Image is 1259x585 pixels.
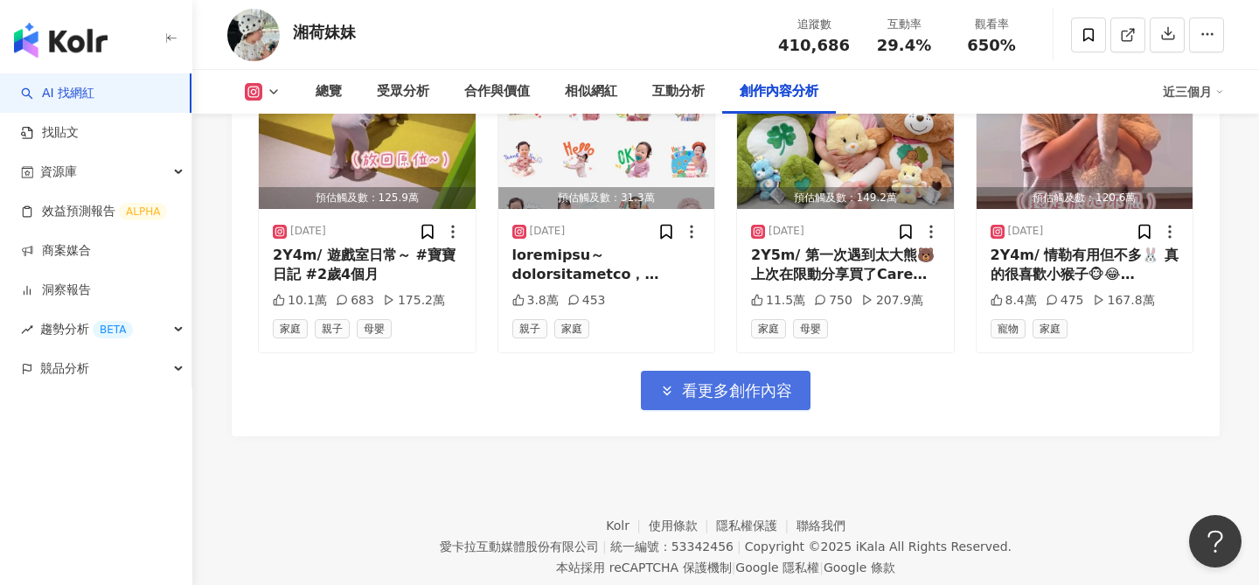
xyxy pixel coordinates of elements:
span: 本站採用 reCAPTCHA 保護機制 [556,557,894,578]
a: 效益預測報告ALPHA [21,203,167,220]
a: Google 隱私權 [735,561,819,575]
div: [DATE] [1008,224,1044,239]
span: 親子 [512,319,547,338]
button: 看更多創作內容 [641,371,810,410]
a: iKala [856,540,886,554]
span: | [737,540,741,554]
span: | [819,561,824,575]
span: 410,686 [778,36,850,54]
span: 家庭 [273,319,308,338]
div: 2Y4m/ 情勒有用但不多🐰 真的很喜歡小猴子🐵😂 [PERSON_NAME]是她自己的～ 平時也很喜歡所以才會常常帶出門 小猴子是遊戲室的～ 只能短短相處所以兔子在那容易被冷落😂 回家時還是有... [991,246,1179,285]
div: 合作與價值 [464,81,530,102]
span: 650% [967,37,1016,54]
div: 預估觸及數：125.9萬 [259,187,476,209]
div: 2Y4m/ 遊戲室日常～ #寶寶日記 #2歲4個月 [273,246,462,285]
span: 家庭 [1033,319,1068,338]
div: 2Y5m/ 第一次遇到太大熊🐻 上次在限動分享買了Care Bears給妹妹， 結果收到他們送的熊熊家族～大感動🥹🥹🥹 @insane21_toys #carebears #寶寶日記 #2歲5個月 [751,246,940,285]
div: 創作內容分析 [740,81,818,102]
div: 互動分析 [652,81,705,102]
button: 預估觸及數：149.2萬 [737,53,954,209]
span: 資源庫 [40,152,77,192]
div: 總覽 [316,81,342,102]
div: 統一編號：53342456 [610,540,734,554]
span: 寵物 [991,319,1026,338]
img: post-image [259,53,476,209]
a: 洞察報告 [21,282,91,299]
iframe: Help Scout Beacon - Open [1189,515,1242,568]
span: | [602,540,607,554]
div: 10.1萬 [273,292,327,310]
div: 8.4萬 [991,292,1037,310]
div: 觀看率 [958,16,1025,33]
img: KOL Avatar [227,9,280,61]
a: 聯絡我們 [796,519,845,533]
button: 預估觸及數：125.9萬 [259,53,476,209]
div: 3.8萬 [512,292,559,310]
a: 商案媒合 [21,242,91,260]
div: 預估觸及數：149.2萬 [737,187,954,209]
div: 追蹤數 [778,16,850,33]
div: BETA [93,321,133,338]
img: post-image [977,53,1193,209]
a: searchAI 找網紅 [21,85,94,102]
div: [DATE] [530,224,566,239]
div: 相似網紅 [565,81,617,102]
span: 家庭 [554,319,589,338]
div: 互動率 [871,16,937,33]
span: 看更多創作內容 [682,381,792,400]
a: Kolr [606,519,648,533]
span: 母嬰 [357,319,392,338]
div: 11.5萬 [751,292,805,310]
a: Google 條款 [824,561,895,575]
span: 競品分析 [40,349,89,388]
div: 預估觸及數：31.3萬 [498,187,715,209]
span: 29.4% [877,37,931,54]
span: 親子 [315,319,350,338]
div: 湘荷妹妹 [293,21,356,43]
button: 預估觸及數：120.6萬 [977,53,1193,209]
div: 207.9萬 [861,292,923,310]
span: | [732,561,736,575]
a: 使用條款 [649,519,717,533]
div: 475 [1046,292,1084,310]
div: 預估觸及數：120.6萬 [977,187,1193,209]
span: 母嬰 [793,319,828,338]
button: 預估觸及數：31.3萬 [498,53,715,209]
a: 隱私權保護 [716,519,796,533]
div: [DATE] [290,224,326,239]
div: 750 [814,292,852,310]
img: logo [14,23,108,58]
span: 趨勢分析 [40,310,133,349]
span: 家庭 [751,319,786,338]
div: [DATE] [769,224,804,239]
div: loremipsu～ dolorsitametco，adipisc elitseddoeiu❤️❤️❤️ temporincidid～～～ utla！etdolo🥹🥹🥹 magnaali「en、... [512,246,701,285]
div: 愛卡拉互動媒體股份有限公司 [440,540,599,554]
div: 175.2萬 [383,292,445,310]
div: 683 [336,292,374,310]
div: 453 [567,292,606,310]
img: post-image [737,53,954,209]
div: 近三個月 [1163,78,1224,106]
div: 167.8萬 [1093,292,1155,310]
div: Copyright © 2025 All Rights Reserved. [745,540,1012,554]
img: post-image [498,53,715,209]
span: rise [21,324,33,336]
a: 找貼文 [21,124,79,142]
div: 受眾分析 [377,81,429,102]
